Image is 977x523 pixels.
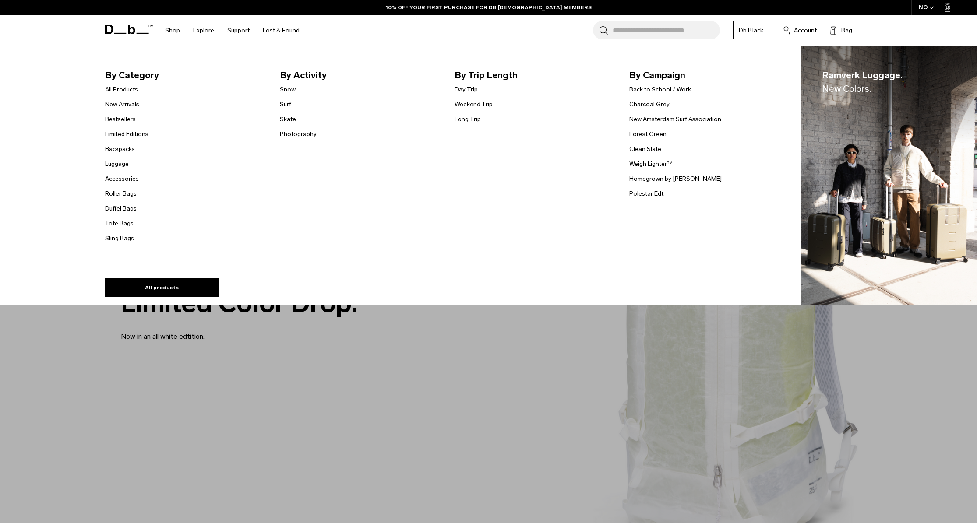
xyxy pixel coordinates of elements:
img: Db [801,46,977,306]
a: Charcoal Grey [629,100,670,109]
a: Lost & Found [263,15,300,46]
a: All products [105,278,219,297]
span: By Campaign [629,68,790,82]
a: Limited Editions [105,130,148,139]
span: By Category [105,68,266,82]
a: Luggage [105,159,129,168]
a: Forest Green [629,130,667,139]
a: Photography [280,130,317,139]
span: Bag [841,26,852,35]
span: By Trip Length [455,68,615,82]
a: Explore [193,15,214,46]
a: Snow [280,85,296,94]
button: Bag [830,25,852,35]
a: Clean Slate [629,144,661,154]
a: Db Black [733,21,769,39]
a: Accessories [105,174,139,183]
a: Day Trip [455,85,478,94]
span: By Activity [280,68,441,82]
a: Long Trip [455,115,481,124]
a: 10% OFF YOUR FIRST PURCHASE FOR DB [DEMOGRAPHIC_DATA] MEMBERS [386,4,592,11]
span: Ramverk Luggage. [822,68,903,96]
a: Weigh Lighter™ [629,159,673,168]
a: Polestar Edt. [629,189,665,198]
a: Skate [280,115,296,124]
a: Shop [165,15,180,46]
a: Backpacks [105,144,135,154]
a: Back to School / Work [629,85,691,94]
a: Surf [280,100,291,109]
a: Account [783,25,817,35]
a: Bestsellers [105,115,136,124]
nav: Main Navigation [159,15,306,46]
a: Weekend Trip [455,100,493,109]
a: Support [227,15,250,46]
a: All Products [105,85,138,94]
a: Tote Bags [105,219,134,228]
a: New Amsterdam Surf Association [629,115,721,124]
span: New Colors. [822,83,871,94]
a: Homegrown by [PERSON_NAME] [629,174,722,183]
a: Duffel Bags [105,204,137,213]
a: Ramverk Luggage.New Colors. Db [801,46,977,306]
a: Roller Bags [105,189,137,198]
span: Account [794,26,817,35]
a: Sling Bags [105,234,134,243]
a: New Arrivals [105,100,139,109]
